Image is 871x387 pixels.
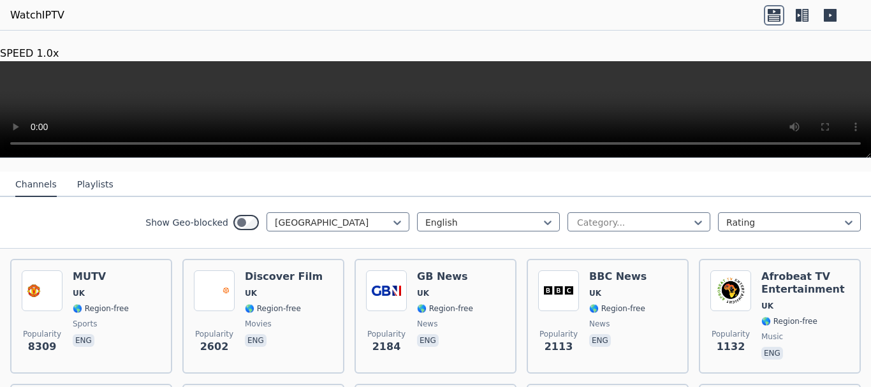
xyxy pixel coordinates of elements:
[245,288,257,298] span: UK
[417,270,473,283] h6: GB News
[761,270,849,296] h6: Afrobeat TV Entertainment
[761,347,783,360] p: eng
[73,270,129,283] h6: MUTV
[245,270,323,283] h6: Discover Film
[10,8,64,23] a: WatchIPTV
[28,339,57,354] span: 8309
[417,334,439,347] p: eng
[194,270,235,311] img: Discover Film
[22,270,62,311] img: MUTV
[372,339,401,354] span: 2184
[73,288,85,298] span: UK
[761,332,783,342] span: music
[73,319,97,329] span: sports
[245,334,267,347] p: eng
[245,319,272,329] span: movies
[245,303,301,314] span: 🌎 Region-free
[589,334,611,347] p: eng
[589,303,645,314] span: 🌎 Region-free
[589,288,601,298] span: UK
[589,319,610,329] span: news
[589,270,647,283] h6: BBC News
[145,216,228,229] label: Show Geo-blocked
[367,329,406,339] span: Popularity
[712,329,750,339] span: Popularity
[366,270,407,311] img: GB News
[545,339,573,354] span: 2113
[195,329,233,339] span: Popularity
[73,334,94,347] p: eng
[710,270,751,311] img: Afrobeat TV Entertainment
[761,301,773,311] span: UK
[417,319,437,329] span: news
[761,316,817,326] span: 🌎 Region-free
[417,288,429,298] span: UK
[539,329,578,339] span: Popularity
[538,270,579,311] img: BBC News
[73,303,129,314] span: 🌎 Region-free
[23,329,61,339] span: Popularity
[417,303,473,314] span: 🌎 Region-free
[15,173,57,197] button: Channels
[200,339,229,354] span: 2602
[77,173,113,197] button: Playlists
[717,339,745,354] span: 1132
